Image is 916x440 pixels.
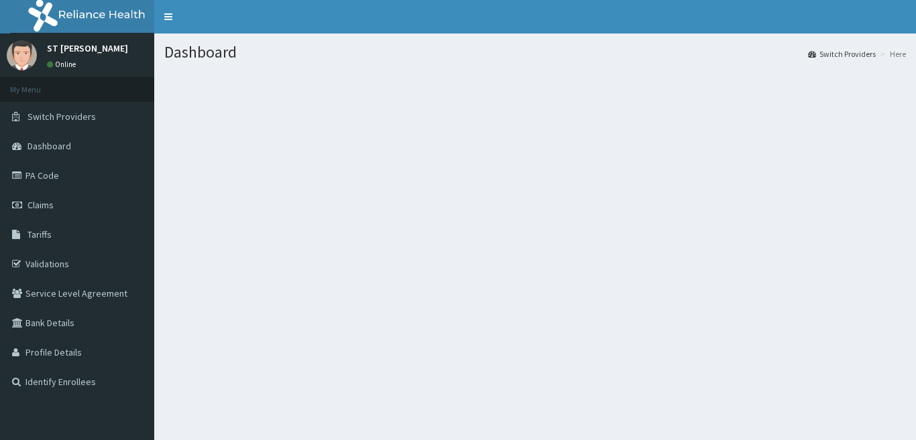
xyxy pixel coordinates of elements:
[27,140,71,152] span: Dashboard
[27,111,96,123] span: Switch Providers
[27,228,52,240] span: Tariffs
[7,40,37,70] img: User Image
[164,44,906,61] h1: Dashboard
[808,48,876,60] a: Switch Providers
[27,199,54,211] span: Claims
[877,48,906,60] li: Here
[47,44,128,53] p: ST [PERSON_NAME]
[47,60,79,69] a: Online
